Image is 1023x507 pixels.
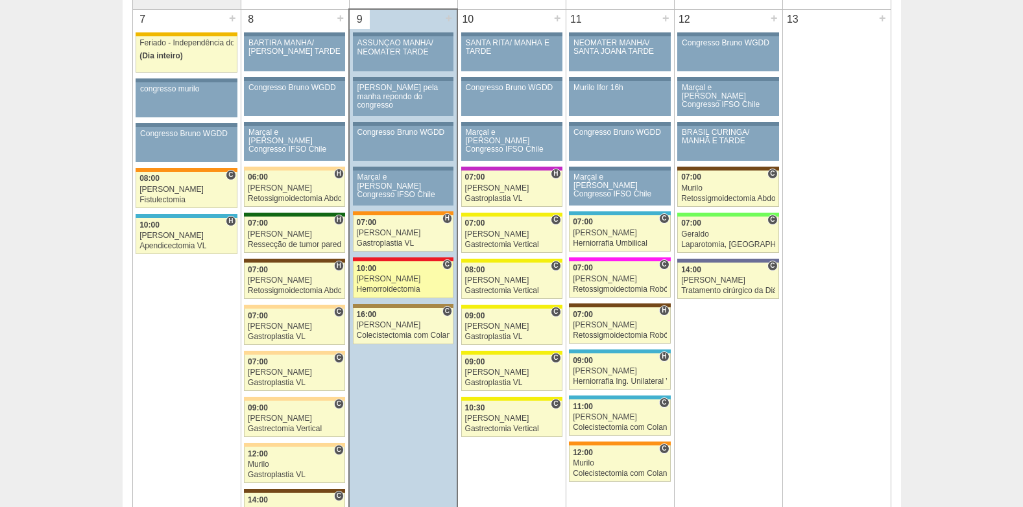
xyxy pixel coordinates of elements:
div: Key: Brasil [677,213,778,217]
div: [PERSON_NAME] [248,276,341,285]
div: Ressecção de tumor parede abdominal pélvica [248,241,341,249]
span: 14:00 [248,495,268,504]
div: 8 [241,10,261,29]
span: 12:00 [573,448,593,457]
a: C 08:00 [PERSON_NAME] Fistulectomia [136,172,237,208]
div: Key: Aviso [353,122,453,126]
div: Key: Aviso [353,77,453,81]
div: [PERSON_NAME] [465,184,559,193]
div: Marçal e [PERSON_NAME] Congresso IFSO Chile [357,173,450,199]
div: NEOMATER MANHÃ/ SANTA JOANA TARDE [573,39,666,56]
span: 10:00 [139,220,160,230]
span: Consultório [442,306,452,316]
div: Colecistectomia com Colangiografia VL [573,423,667,432]
a: H 07:00 [PERSON_NAME] Retossigmoidectomia Abdominal VL [244,263,345,299]
span: Consultório [551,307,560,317]
a: H 07:00 [PERSON_NAME] Ressecção de tumor parede abdominal pélvica [244,217,345,253]
div: [PERSON_NAME] [248,414,341,423]
a: Congresso Bruno WGDD [569,126,670,161]
a: Marçal e [PERSON_NAME] Congresso IFSO Chile [569,171,670,206]
div: Gastrectomia Vertical [248,425,341,433]
div: Key: Santa Rita [461,305,562,309]
div: Key: Neomater [569,395,670,399]
span: Consultório [226,170,235,180]
div: Congresso Bruno WGDD [248,84,341,92]
div: Gastrectomia Vertical [465,287,559,295]
a: NEOMATER MANHÃ/ SANTA JOANA TARDE [569,36,670,71]
div: Fistulectomia [139,196,234,204]
div: Murilo [573,459,667,467]
div: [PERSON_NAME] [357,321,450,329]
div: 12 [675,10,695,29]
div: + [877,10,888,27]
div: Key: Santa Rita [461,397,562,401]
span: 09:00 [248,403,268,412]
div: Key: Vila Nova Star [677,259,778,263]
a: Congresso Bruno WGDD [136,127,237,162]
span: Consultório [442,259,452,270]
span: Hospital [334,261,344,271]
div: Key: Assunção [353,257,453,261]
div: [PERSON_NAME] [465,414,559,423]
span: Hospital [659,351,669,362]
a: Congresso Bruno WGDD [244,81,345,116]
span: 06:00 [248,172,268,182]
div: Gastroplastia VL [248,471,341,479]
div: Congresso Bruno WGDD [682,39,775,47]
span: 07:00 [248,265,268,274]
div: Geraldo [681,230,775,239]
a: C 07:00 Murilo Retossigmoidectomia Abdominal VL [677,171,778,207]
div: + [227,10,238,27]
span: Consultório [334,307,344,317]
span: 07:00 [248,311,268,320]
div: Colecistectomia com Colangiografia VL [357,331,450,340]
div: Key: Bartira [244,397,345,401]
span: 08:00 [465,265,485,274]
div: Retossigmoidectomia Abdominal VL [248,287,341,295]
a: C 07:00 Geraldo Laparotomia, [GEOGRAPHIC_DATA], Drenagem, Bridas VL [677,217,778,253]
div: Congresso Bruno WGDD [466,84,558,92]
div: Herniorrafia Ing. Unilateral VL [573,377,667,386]
div: [PERSON_NAME] [139,185,234,194]
span: Consultório [334,491,344,501]
div: Congresso Bruno WGDD [357,128,450,137]
span: Consultório [659,443,669,454]
span: 07:00 [573,217,593,226]
a: H 07:00 [PERSON_NAME] Gastroplastia VL [353,215,453,252]
div: Key: Santa Joana [244,259,345,263]
div: Key: Santa Rita [461,351,562,355]
div: Apendicectomia VL [139,242,234,250]
a: C 16:00 [PERSON_NAME] Colecistectomia com Colangiografia VL [353,308,453,344]
span: 12:00 [248,449,268,458]
a: C 07:00 [PERSON_NAME] Retossigmoidectomia Robótica [569,261,670,298]
div: Gastrectomia Vertical [465,241,559,249]
div: Key: Aviso [244,77,345,81]
a: Murilo Ifor 16h [569,81,670,116]
span: Consultório [551,399,560,409]
div: Key: Aviso [677,77,778,81]
div: [PERSON_NAME] [465,368,559,377]
span: Consultório [334,353,344,363]
div: Marçal e [PERSON_NAME] Congresso IFSO Chile [573,173,666,199]
div: [PERSON_NAME] [465,322,559,331]
div: Key: Bartira [244,305,345,309]
span: Consultório [551,261,560,271]
a: C 09:00 [PERSON_NAME] Gastroplastia VL [461,309,562,345]
div: Key: Aviso [136,123,237,127]
a: H 07:00 [PERSON_NAME] Retossigmoidectomia Robótica [569,307,670,344]
span: 10:30 [465,403,485,412]
div: BRASIL CURINGA/ MANHÃ E TARDE [682,128,775,145]
div: Key: Aviso [677,122,778,126]
span: 14:00 [681,265,701,274]
a: C 14:00 [PERSON_NAME] Tratamento cirúrgico da Diástase do reto abdomem [677,263,778,299]
div: [PERSON_NAME] [573,321,667,329]
div: Key: Aviso [569,167,670,171]
a: C 07:00 [PERSON_NAME] Gastrectomia Vertical [461,217,562,253]
span: Hospital [659,305,669,316]
div: Key: Santa Rita [461,259,562,263]
a: Marçal e [PERSON_NAME] Congresso IFSO Chile [677,81,778,116]
div: Key: Santa Joana [569,303,670,307]
div: Key: Santa Joana [677,167,778,171]
div: Key: Neomater [569,211,670,215]
div: Key: Oswaldo Cruz Paulista [353,304,453,308]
